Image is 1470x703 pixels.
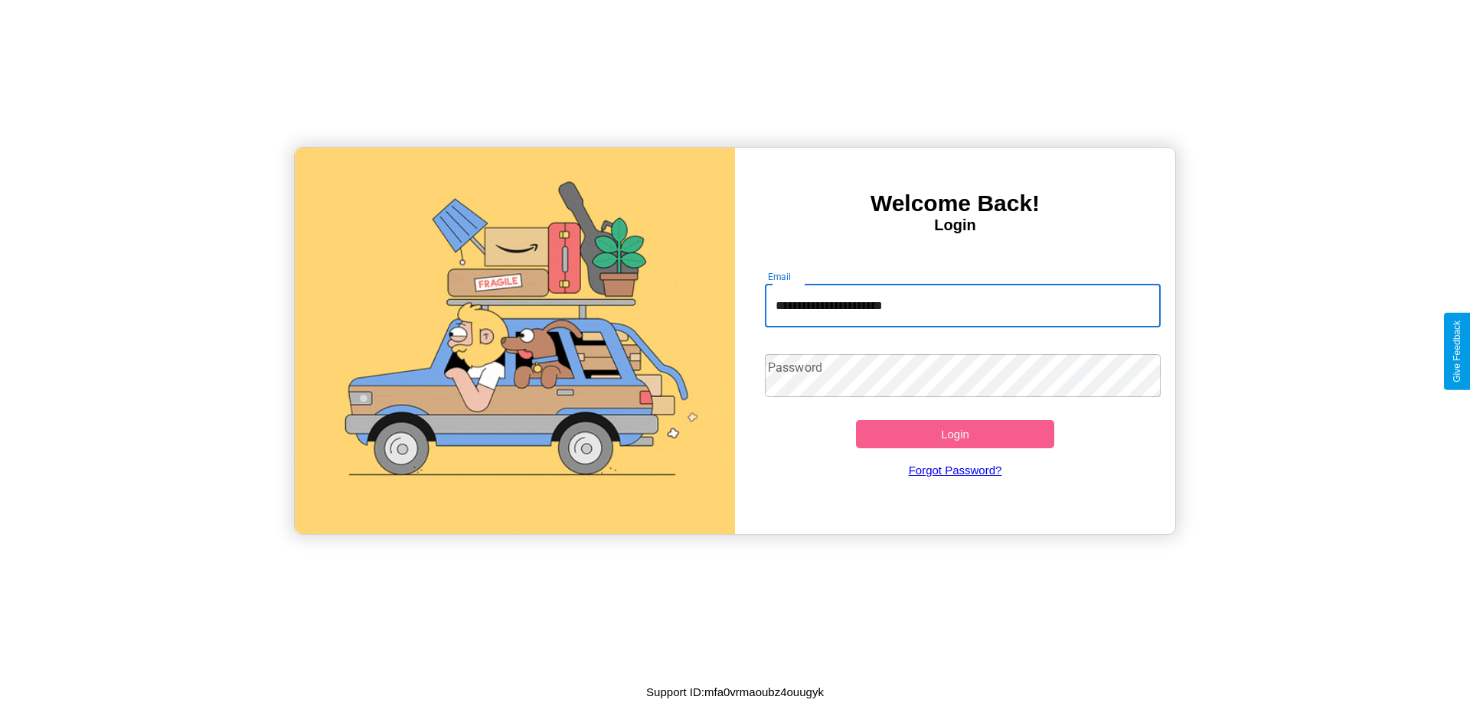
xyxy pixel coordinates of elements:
img: gif [295,148,735,534]
button: Login [856,420,1054,448]
h4: Login [735,216,1175,234]
a: Forgot Password? [757,448,1154,492]
label: Email [768,270,792,283]
div: Give Feedback [1452,321,1462,382]
p: Support ID: mfa0vrmaoubz4ouugyk [646,682,824,702]
h3: Welcome Back! [735,190,1175,216]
